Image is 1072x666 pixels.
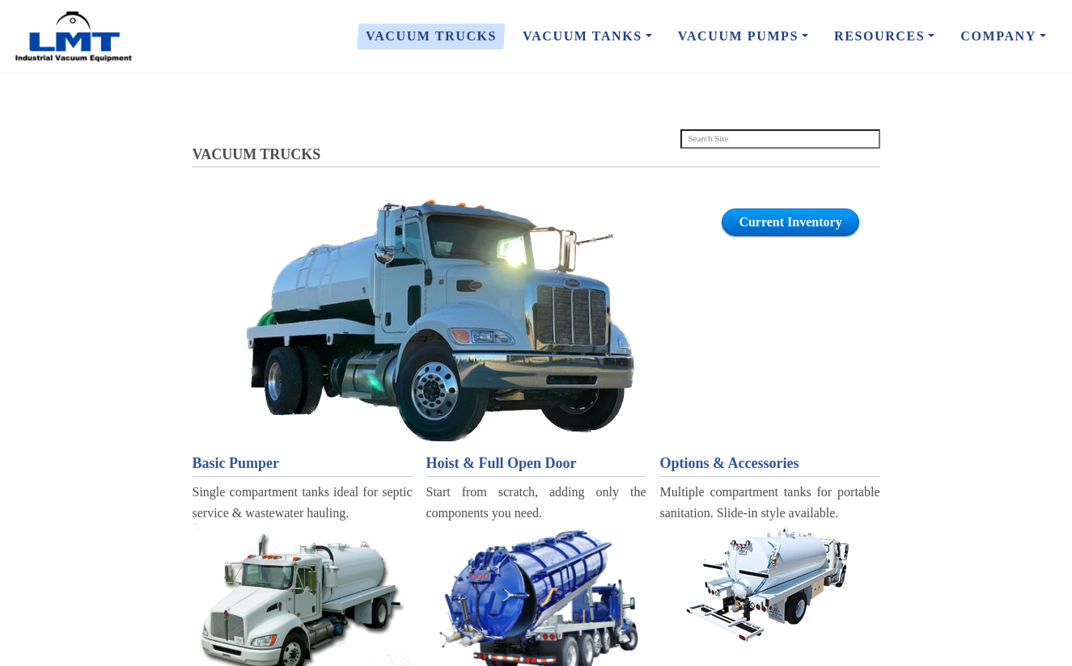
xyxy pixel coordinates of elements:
[426,455,577,471] span: Hoist & Full Open Door
[353,19,510,53] a: Vacuum Trucks
[660,455,799,471] span: Options & Accessories
[193,455,280,471] span: Basic Pumper
[665,524,875,645] img: Stacks Image 9319
[660,452,880,475] a: Options & Accessories
[426,452,646,475] a: Hoist & Full Open Door
[13,11,134,63] img: LMT
[947,19,1059,53] a: Company
[722,209,858,236] a: Current Inventory
[680,129,880,149] input: Search Site
[193,482,413,523] div: Single compartment tanks ideal for septic service & wastewater hauling.
[426,482,646,523] div: Start from scratch, adding only the components you need.
[665,19,821,53] a: Vacuum Pumps
[193,146,321,162] span: VACUUM TRUCKS
[821,19,947,53] a: Resources
[203,199,677,440] a: Vacuum Tanks
[246,199,634,440] img: Stacks Image 111527
[660,482,880,523] div: Multiple compartment tanks for portable sanitation. Slide-in style available.
[510,19,665,53] a: Vacuum Tanks
[193,452,413,475] a: Basic Pumper
[660,524,880,645] a: PT - Portable Sanitation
